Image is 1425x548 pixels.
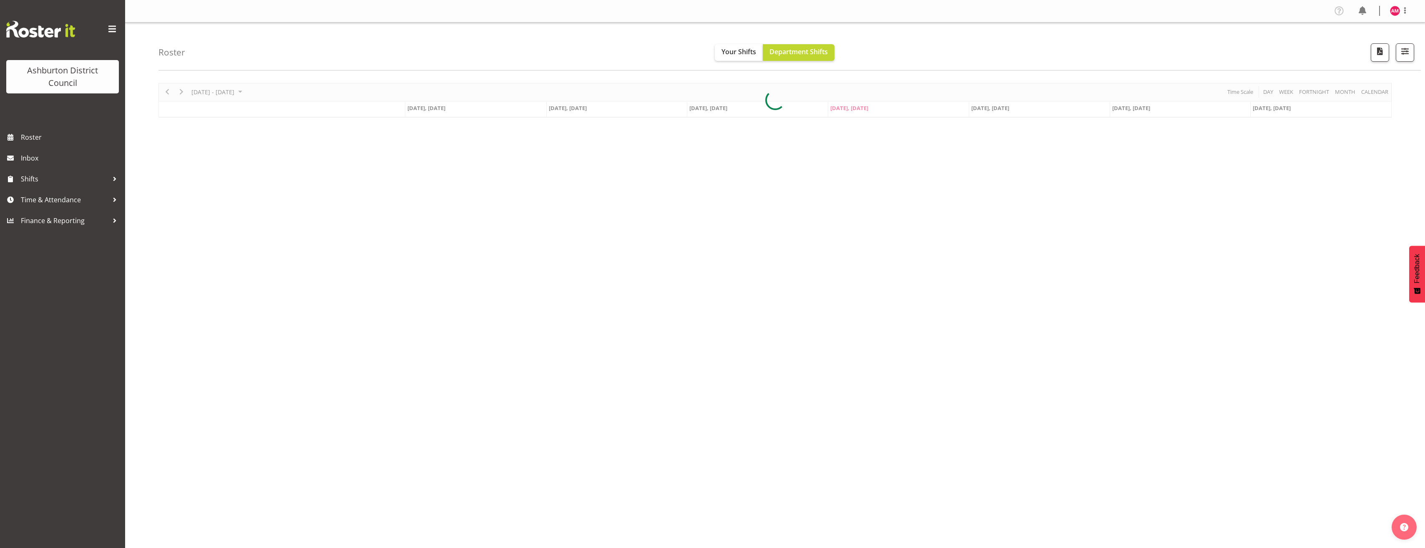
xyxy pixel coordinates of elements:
[158,48,185,57] h4: Roster
[21,173,108,185] span: Shifts
[715,44,763,61] button: Your Shifts
[15,64,111,89] div: Ashburton District Council
[763,44,834,61] button: Department Shifts
[769,47,828,56] span: Department Shifts
[1400,523,1408,531] img: help-xxl-2.png
[1390,6,1400,16] img: anna-mattson10009.jpg
[21,131,121,143] span: Roster
[1371,43,1389,62] button: Download a PDF of the roster according to the set date range.
[1396,43,1414,62] button: Filter Shifts
[6,21,75,38] img: Rosterit website logo
[1409,246,1425,302] button: Feedback - Show survey
[1413,254,1421,283] span: Feedback
[21,194,108,206] span: Time & Attendance
[21,214,108,227] span: Finance & Reporting
[21,152,121,164] span: Inbox
[721,47,756,56] span: Your Shifts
